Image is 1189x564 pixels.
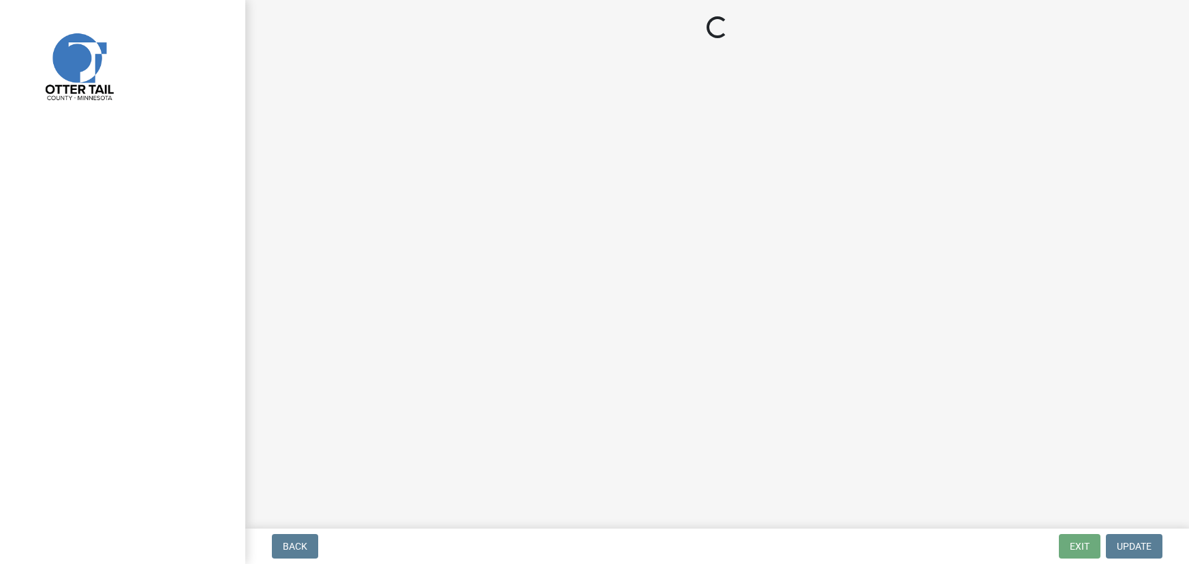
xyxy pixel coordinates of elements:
button: Exit [1059,534,1100,559]
button: Back [272,534,318,559]
span: Back [283,541,307,552]
span: Update [1117,541,1152,552]
img: Otter Tail County, Minnesota [27,14,129,116]
button: Update [1106,534,1162,559]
